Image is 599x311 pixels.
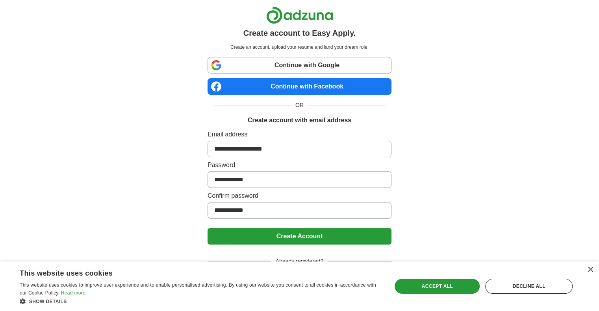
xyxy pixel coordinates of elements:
h1: Create account to Easy Apply. [243,27,356,39]
p: Create an account, upload your resume and land your dream role. [209,44,390,51]
div: Show details [20,297,381,305]
label: Password [208,160,391,170]
label: Email address [208,130,391,139]
h1: Create account with email address [248,116,351,125]
div: This website uses cookies [20,266,361,278]
a: Continue with Facebook [208,78,391,95]
img: Adzuna logo [266,6,333,24]
span: This website uses cookies to improve user experience and to enable personalised advertising. By u... [20,282,376,296]
div: Decline all [485,279,573,294]
span: Already registered? [271,257,328,265]
div: Accept all [395,279,480,294]
a: Read more, opens a new window [61,290,85,296]
div: Close [587,267,593,273]
button: Create Account [208,228,391,245]
label: Confirm password [208,191,391,201]
span: OR [291,101,308,109]
a: Continue with Google [208,57,391,74]
span: Show details [29,299,67,304]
